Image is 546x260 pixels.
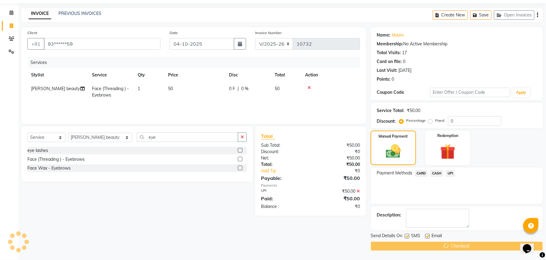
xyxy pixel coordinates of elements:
[311,161,365,168] div: ₹50.00
[261,183,360,188] div: Payments
[377,89,430,96] div: Coupon Code
[88,68,134,82] th: Service
[257,168,320,174] a: Add Tip
[257,188,311,195] div: UPI
[137,132,238,142] input: Search or Scan
[435,142,460,161] img: _gift.svg
[44,38,160,50] input: Search by Name/Mobile/Email/Code
[168,86,173,91] span: 50
[392,32,404,38] a: Maam
[377,32,390,38] div: Name:
[27,147,48,154] div: eye lashes
[229,86,235,92] span: 0 F
[257,155,311,161] div: Net:
[257,174,311,182] div: Payable:
[381,143,405,160] img: _cash.svg
[31,86,80,91] span: [PERSON_NAME] beauty
[446,170,455,177] span: UPI
[170,30,178,36] label: Date
[398,67,411,74] div: [DATE]
[58,11,101,16] a: PREVIOUS INVOICES
[27,30,37,36] label: Client
[377,212,401,218] div: Description:
[257,195,311,202] div: Paid:
[27,165,71,171] div: Face Wax - Eyebrows
[255,30,282,36] label: Invoice Number
[430,88,510,97] input: Enter Offer / Coupon Code
[164,68,225,82] th: Price
[520,236,540,254] iframe: chat widget
[432,233,442,240] span: Email
[311,155,365,161] div: ₹50.00
[415,170,428,177] span: CARD
[433,10,468,20] button: Create New
[470,10,491,20] button: Save
[311,149,365,155] div: ₹0
[27,156,85,163] div: Face (Threading ) - Eyebrows
[27,38,44,50] button: +91
[238,86,239,92] span: |
[411,233,420,240] span: SMS
[92,86,129,98] span: Face (Threading ) - Eyebrows
[406,118,426,123] label: Percentage
[241,86,248,92] span: 0 %
[430,170,443,177] span: CASH
[311,188,365,195] div: ₹50.00
[27,68,88,82] th: Stylist
[311,195,365,202] div: ₹50.00
[371,233,402,240] span: Send Details On
[377,58,402,65] div: Card on file:
[494,10,534,20] button: Open Invoices
[319,168,365,174] div: ₹0
[257,142,311,149] div: Sub Total:
[138,86,140,91] span: 1
[377,76,390,83] div: Points:
[261,133,275,139] span: Total
[377,107,404,114] div: Service Total:
[377,41,403,47] div: Membership:
[28,57,365,68] div: Services
[311,174,365,182] div: ₹50.00
[377,50,401,56] div: Total Visits:
[435,118,444,123] label: Fixed
[275,86,280,91] span: 50
[225,68,271,82] th: Disc
[377,118,396,125] div: Discount:
[377,41,537,47] div: No Active Membership
[407,107,420,114] div: ₹50.00
[437,133,458,139] label: Redemption
[134,68,164,82] th: Qty
[377,170,412,176] span: Payment Methods
[271,68,301,82] th: Total
[392,76,394,83] div: 0
[257,203,311,210] div: Balance :
[29,8,51,19] a: INVOICE
[311,203,365,210] div: ₹0
[377,67,397,74] div: Last Visit:
[379,134,408,139] label: Manual Payment
[301,68,360,82] th: Action
[403,58,405,65] div: 0
[257,149,311,155] div: Discount:
[257,161,311,168] div: Total:
[402,50,407,56] div: 17
[311,142,365,149] div: ₹50.00
[513,88,530,97] button: Apply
